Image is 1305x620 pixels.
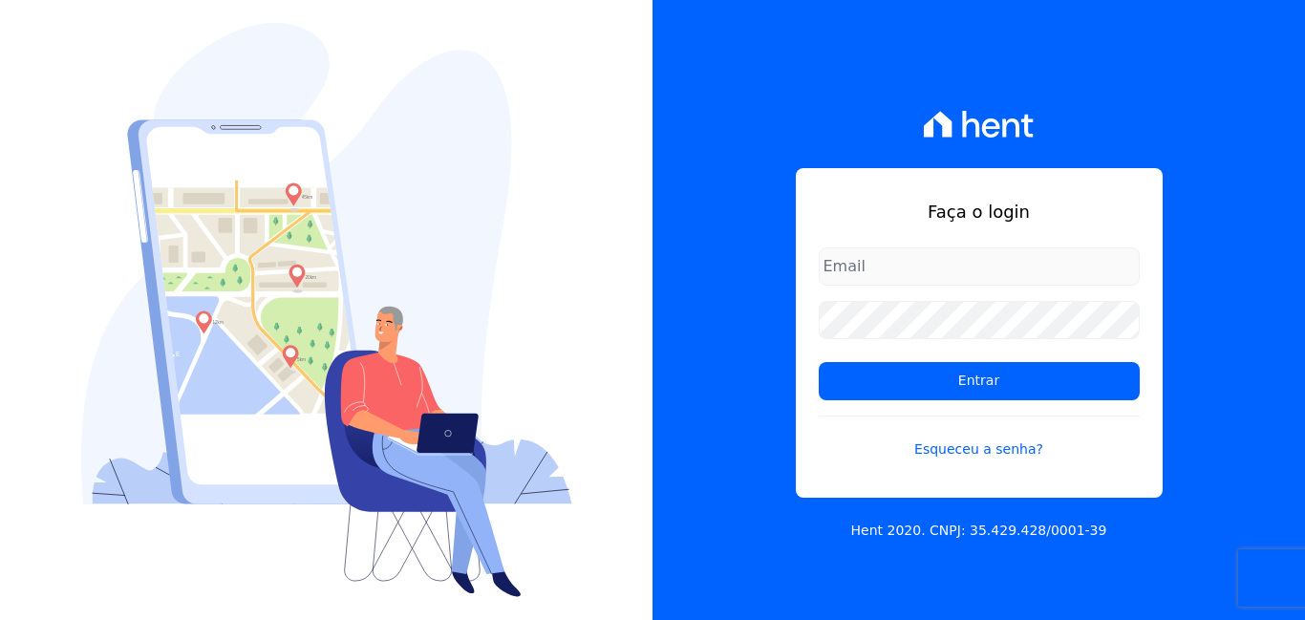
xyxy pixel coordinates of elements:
input: Email [819,247,1140,286]
a: Esqueceu a senha? [819,416,1140,460]
h1: Faça o login [819,199,1140,224]
img: Login [81,23,572,597]
p: Hent 2020. CNPJ: 35.429.428/0001-39 [851,521,1107,541]
input: Entrar [819,362,1140,400]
